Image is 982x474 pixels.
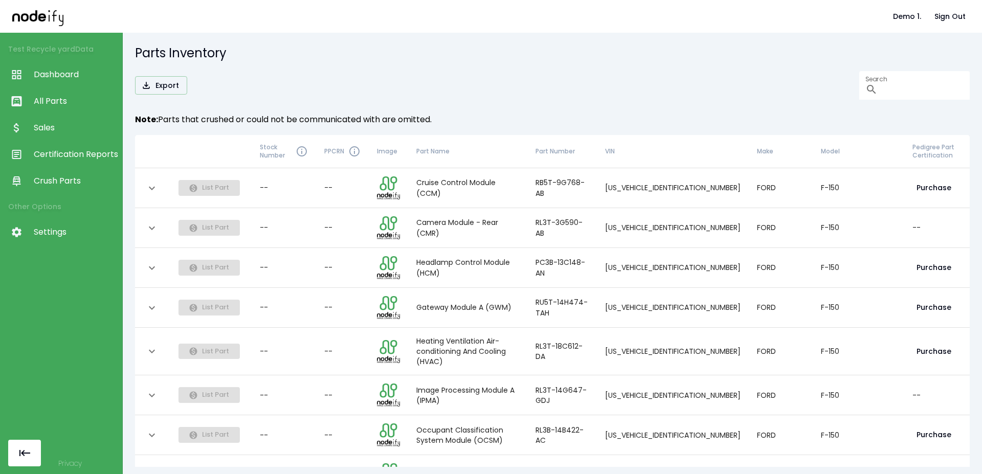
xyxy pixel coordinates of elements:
div: -- [260,262,308,273]
td: F-150 [813,288,904,328]
td: FORD [749,328,813,375]
span: Certification Reports [34,148,117,161]
td: FORD [749,375,813,415]
td: F-150 [813,248,904,288]
img: nodeify [12,7,63,26]
td: PC3B-13C148-AN [527,248,597,288]
button: Purchase [912,298,955,317]
button: Purchase [912,258,955,277]
button: expand row [143,299,161,317]
td: [US_VEHICLE_IDENTIFICATION_NUMBER] [597,208,749,248]
img: part image [377,216,400,239]
strong: Note: [135,114,158,125]
td: RB5T-9G768-AB [527,168,597,208]
div: PPCRN [324,145,361,157]
td: FORD [749,248,813,288]
span: Dashboard [34,69,117,81]
div: -- [260,222,308,233]
th: Part Number [527,135,597,168]
span: Must have an active sales channel before parts can be listed [178,262,240,272]
td: F-150 [813,328,904,375]
div: -- [260,390,308,400]
td: F-150 [813,415,904,455]
button: expand row [143,259,161,277]
button: expand row [143,219,161,237]
th: Make [749,135,813,168]
span: Crush Parts [34,175,117,187]
button: expand row [143,343,161,360]
button: Demo 1. [889,7,925,26]
td: RL3T-14G647-GDJ [527,375,597,415]
td: F-150 [813,168,904,208]
td: Image Processing Module A (IPMA) [408,375,527,415]
button: expand row [143,179,161,197]
td: Occupant Classification System Module (OCSM) [408,415,527,455]
td: [US_VEHICLE_IDENTIFICATION_NUMBER] [597,415,749,455]
td: FORD [749,288,813,328]
td: [US_VEHICLE_IDENTIFICATION_NUMBER] [597,375,749,415]
td: [US_VEHICLE_IDENTIFICATION_NUMBER] [597,168,749,208]
button: Purchase [912,178,955,197]
span: Must have an active sales channel before parts can be listed [178,222,240,232]
button: Export [135,76,187,95]
td: Camera Module - Rear (CMR) [408,208,527,248]
span: Must have an active sales channel before parts can be listed [178,429,240,439]
td: FORD [749,168,813,208]
td: -- [904,375,970,415]
img: part image [377,383,400,407]
button: Purchase [912,342,955,361]
th: VIN [597,135,749,168]
img: part image [377,296,400,319]
div: -- [260,183,308,193]
label: Search [865,75,887,83]
img: part image [377,176,400,199]
span: Must have an active sales channel before parts can be listed [178,302,240,312]
th: Model [813,135,904,168]
td: RU5T-14H474-TAH [527,288,597,328]
th: Part Name [408,135,527,168]
a: Privacy [58,458,82,468]
button: expand row [143,426,161,444]
button: expand row [143,387,161,404]
h6: Parts that crushed or could not be communicated with are omitted. [135,112,970,127]
td: -- [316,288,369,328]
th: Image [369,135,408,168]
td: -- [316,248,369,288]
img: part image [377,256,400,279]
span: Must have an active sales channel before parts can be listed [178,346,240,356]
div: -- [260,302,308,312]
th: Pedigree Part Certification [904,135,970,168]
div: -- [260,346,308,356]
td: RL3T-18C612-DA [527,328,597,375]
button: Purchase [912,425,955,444]
img: part image [377,423,400,446]
td: Heating Ventilation Air-conditioning And Cooling (HVAC) [408,328,527,375]
td: -- [316,328,369,375]
td: RL3T-3G590-AB [527,208,597,248]
td: -- [316,168,369,208]
h5: Parts Inventory [135,45,970,61]
td: Cruise Control Module (CCM) [408,168,527,208]
td: FORD [749,415,813,455]
td: [US_VEHICLE_IDENTIFICATION_NUMBER] [597,248,749,288]
td: -- [316,415,369,455]
td: [US_VEHICLE_IDENTIFICATION_NUMBER] [597,328,749,375]
span: Must have an active sales channel before parts can be listed [178,182,240,192]
div: Stock Number [260,143,308,160]
td: FORD [749,208,813,248]
td: Gateway Module A (GWM) [408,288,527,328]
td: [US_VEHICLE_IDENTIFICATION_NUMBER] [597,288,749,328]
div: -- [260,430,308,440]
td: F-150 [813,375,904,415]
td: Headlamp Control Module (HCM) [408,248,527,288]
span: All Parts [34,95,117,107]
td: F-150 [813,208,904,248]
td: -- [316,375,369,415]
td: -- [316,208,369,248]
td: RL3B-14B422-AC [527,415,597,455]
span: Sales [34,122,117,134]
button: Sign Out [930,7,970,26]
img: part image [377,340,400,363]
td: -- [904,208,970,248]
span: Must have an active sales channel before parts can be listed [178,389,240,399]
